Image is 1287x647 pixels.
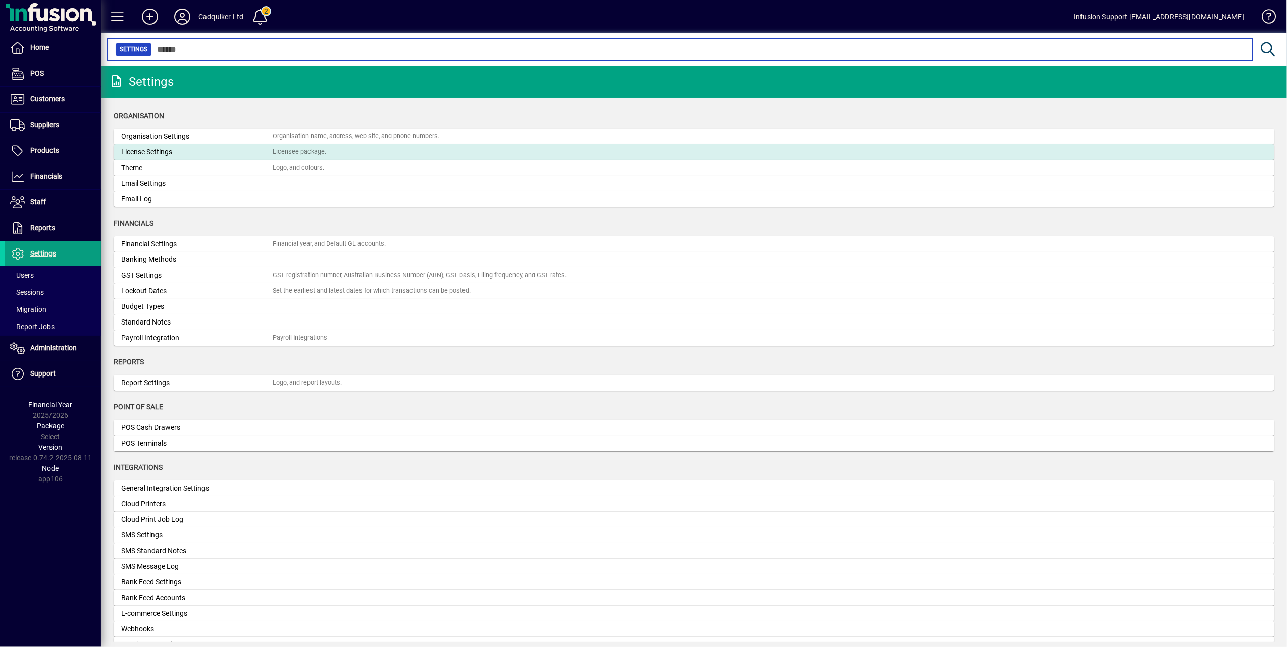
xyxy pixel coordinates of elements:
span: Organisation [114,112,164,120]
a: Webhooks [114,621,1274,637]
div: Email Settings [121,178,273,189]
a: Products [5,138,101,164]
div: License Settings [121,147,273,157]
div: Settings [109,74,174,90]
a: Lockout DatesSet the earliest and latest dates for which transactions can be posted. [114,283,1274,299]
a: Home [5,35,101,61]
div: General Integration Settings [121,483,273,494]
a: GST SettingsGST registration number, Australian Business Number (ABN), GST basis, Filing frequenc... [114,267,1274,283]
div: Bank Feed Accounts [121,592,273,603]
div: Budget Types [121,301,273,312]
a: Bank Feed Settings [114,574,1274,590]
div: Report Settings [121,378,273,388]
a: ThemeLogo, and colours. [114,160,1274,176]
span: Suppliers [30,121,59,129]
div: Bank Feed Settings [121,577,273,587]
a: Report Jobs [5,318,101,335]
span: Node [42,464,59,472]
span: Package [37,422,64,430]
a: Support [5,361,101,387]
div: SMS Message Log [121,561,273,572]
span: Report Jobs [10,322,55,331]
div: Infusion Support [EMAIL_ADDRESS][DOMAIN_NAME] [1074,9,1244,25]
a: Migration [5,301,101,318]
a: Payroll IntegrationPayroll Integrations [114,330,1274,346]
a: POS Cash Drawers [114,420,1274,436]
div: Banking Methods [121,254,273,265]
span: Products [30,146,59,154]
button: Profile [166,8,198,26]
a: Standard Notes [114,314,1274,330]
a: SMS Message Log [114,559,1274,574]
span: Version [39,443,63,451]
span: Reports [114,358,144,366]
div: Licensee package. [273,147,326,157]
div: SMS Settings [121,530,273,541]
a: Financials [5,164,101,189]
div: GST registration number, Australian Business Number (ABN), GST basis, Filing frequency, and GST r... [273,271,567,280]
a: POS Terminals [114,436,1274,451]
a: Email Log [114,191,1274,207]
a: Reports [5,215,101,241]
span: Point of Sale [114,403,163,411]
span: Customers [30,95,65,103]
div: Financial Settings [121,239,273,249]
div: E-commerce Settings [121,608,273,619]
div: GST Settings [121,270,273,281]
div: Logo, and report layouts. [273,378,342,388]
a: Organisation SettingsOrganisation name, address, web site, and phone numbers. [114,129,1274,144]
div: Theme [121,163,273,173]
div: Cloud Printers [121,499,273,509]
a: Users [5,266,101,284]
span: Integrations [114,463,163,471]
a: Bank Feed Accounts [114,590,1274,606]
div: Set the earliest and latest dates for which transactions can be posted. [273,286,471,296]
a: Knowledge Base [1254,2,1274,35]
a: General Integration Settings [114,480,1274,496]
span: Home [30,43,49,51]
a: Sessions [5,284,101,301]
span: Financials [30,172,62,180]
a: SMS Settings [114,527,1274,543]
div: Organisation Settings [121,131,273,142]
div: POS Cash Drawers [121,422,273,433]
div: SMS Standard Notes [121,546,273,556]
a: Staff [5,190,101,215]
div: Organisation name, address, web site, and phone numbers. [273,132,439,141]
span: Financial Year [29,401,73,409]
a: Financial SettingsFinancial year, and Default GL accounts. [114,236,1274,252]
div: Lockout Dates [121,286,273,296]
a: Report SettingsLogo, and report layouts. [114,375,1274,391]
span: Users [10,271,34,279]
span: Settings [30,249,56,257]
a: License SettingsLicensee package. [114,144,1274,160]
span: Financials [114,219,153,227]
a: Cloud Printers [114,496,1274,512]
span: Settings [120,44,147,55]
div: Email Log [121,194,273,204]
span: Support [30,369,56,378]
div: POS Terminals [121,438,273,449]
div: Logo, and colours. [273,163,324,173]
span: Staff [30,198,46,206]
a: Email Settings [114,176,1274,191]
span: Administration [30,344,77,352]
a: POS [5,61,101,86]
div: Cloud Print Job Log [121,514,273,525]
button: Add [134,8,166,26]
span: Migration [10,305,46,313]
a: SMS Standard Notes [114,543,1274,559]
span: Sessions [10,288,44,296]
span: POS [30,69,44,77]
span: Reports [30,224,55,232]
div: Financial year, and Default GL accounts. [273,239,386,249]
a: Banking Methods [114,252,1274,267]
a: Cloud Print Job Log [114,512,1274,527]
div: Webhooks [121,624,273,634]
a: Suppliers [5,113,101,138]
div: Standard Notes [121,317,273,328]
div: Payroll Integration [121,333,273,343]
a: E-commerce Settings [114,606,1274,621]
a: Administration [5,336,101,361]
div: Payroll Integrations [273,333,327,343]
